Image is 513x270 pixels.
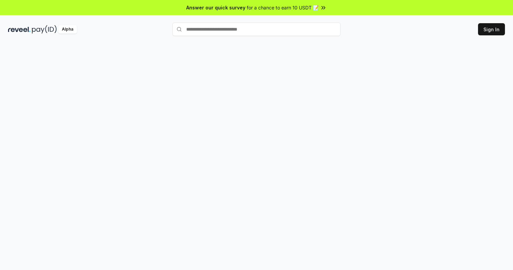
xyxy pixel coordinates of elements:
img: reveel_dark [8,25,31,34]
div: Alpha [58,25,77,34]
span: for a chance to earn 10 USDT 📝 [247,4,319,11]
img: pay_id [32,25,57,34]
button: Sign In [478,23,505,35]
span: Answer our quick survey [186,4,245,11]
